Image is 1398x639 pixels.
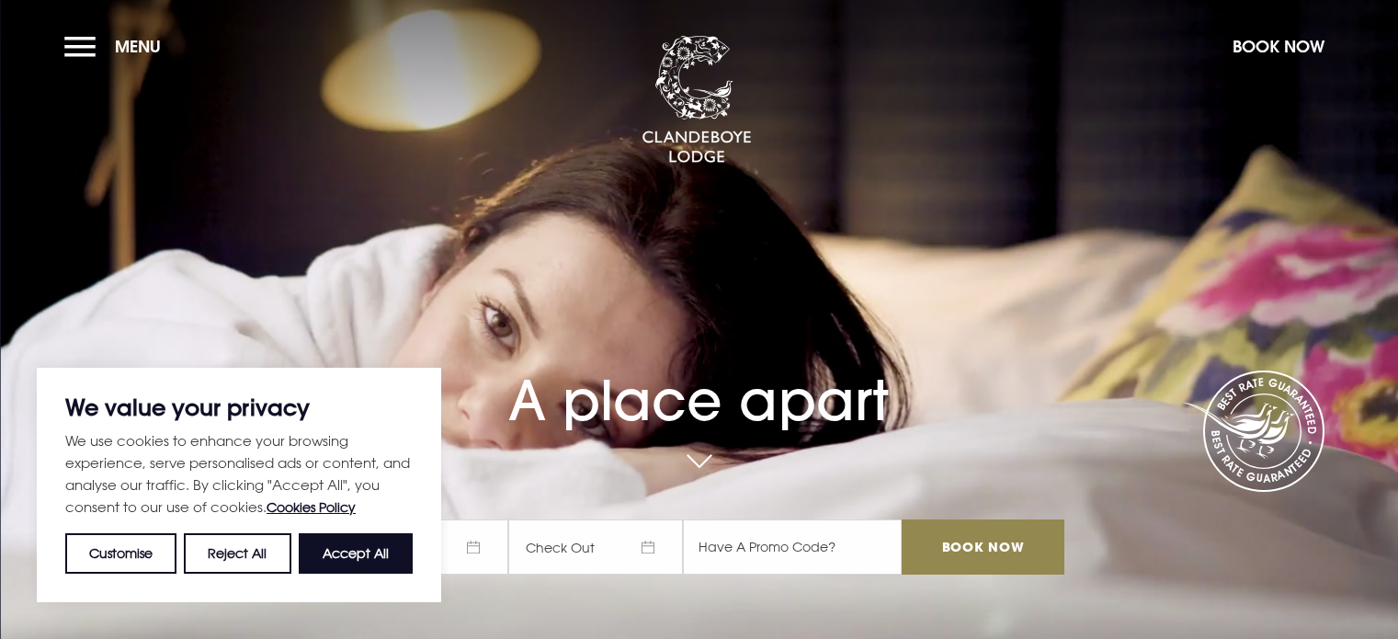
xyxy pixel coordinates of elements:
button: Accept All [299,533,413,574]
img: Clandeboye Lodge [642,36,752,165]
input: Book Now [902,519,1063,575]
a: Cookies Policy [267,499,356,515]
button: Customise [65,533,176,574]
input: Have A Promo Code? [683,519,902,575]
h1: A place apart [334,328,1063,433]
span: Check Out [508,519,683,575]
button: Book Now [1223,27,1334,66]
span: Menu [115,36,161,57]
p: We use cookies to enhance your browsing experience, serve personalised ads or content, and analys... [65,429,413,519]
p: We value your privacy [65,396,413,418]
div: We value your privacy [37,368,441,602]
button: Reject All [184,533,290,574]
button: Menu [64,27,170,66]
